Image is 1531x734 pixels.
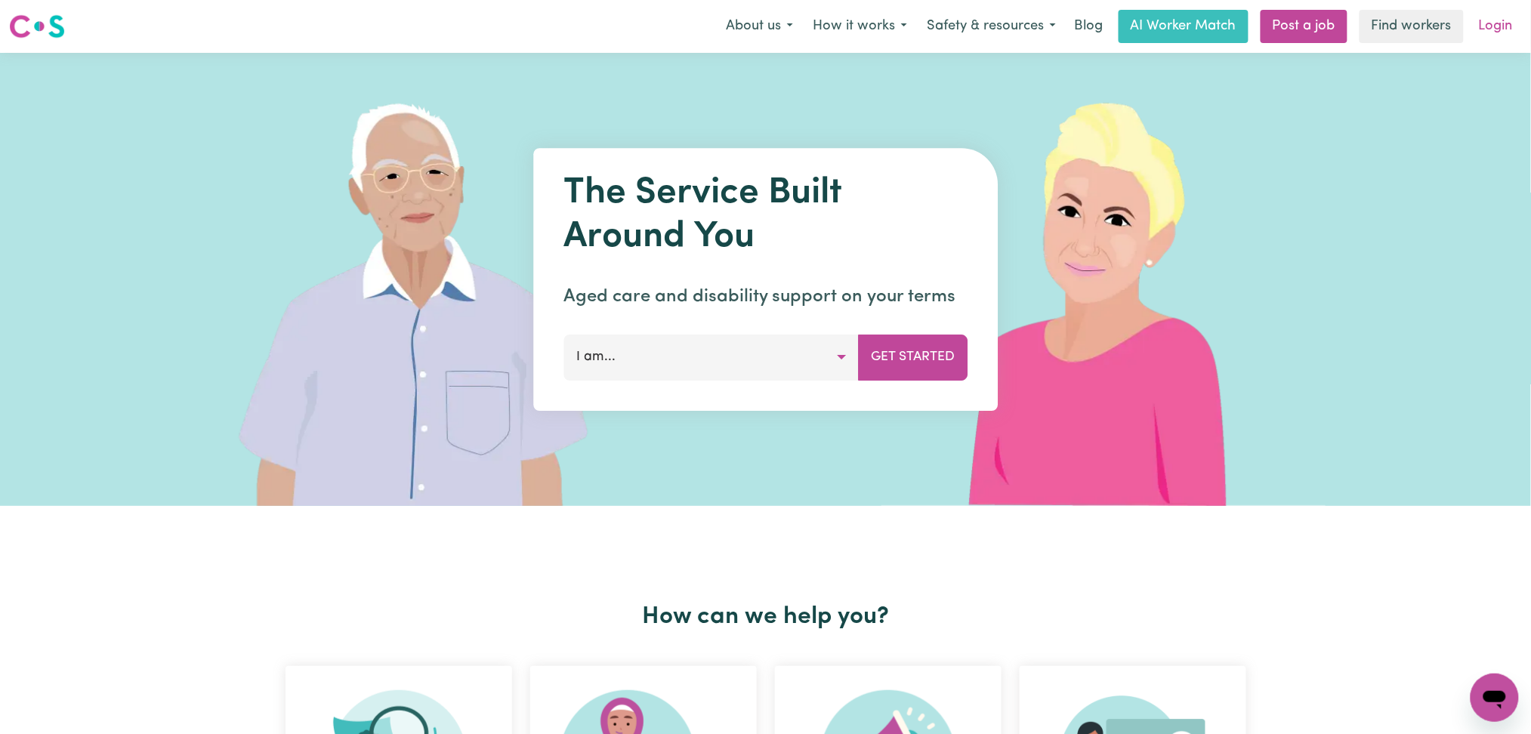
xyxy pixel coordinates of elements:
[9,9,65,44] a: Careseekers logo
[1360,10,1464,43] a: Find workers
[9,13,65,40] img: Careseekers logo
[1470,10,1522,43] a: Login
[917,11,1066,42] button: Safety & resources
[1261,10,1347,43] a: Post a job
[563,172,968,259] h1: The Service Built Around You
[1119,10,1249,43] a: AI Worker Match
[563,283,968,310] p: Aged care and disability support on your terms
[1471,674,1519,722] iframe: Button to launch messaging window
[858,335,968,380] button: Get Started
[1066,10,1113,43] a: Blog
[803,11,917,42] button: How it works
[716,11,803,42] button: About us
[276,603,1255,631] h2: How can we help you?
[563,335,859,380] button: I am...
